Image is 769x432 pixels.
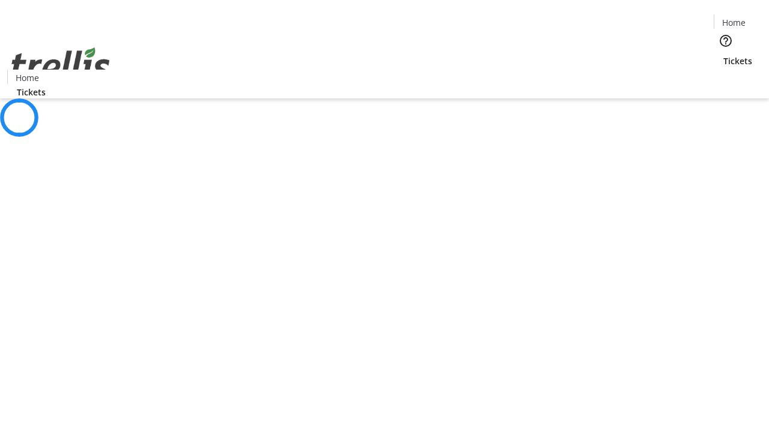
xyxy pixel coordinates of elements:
span: Tickets [17,86,46,98]
button: Cart [714,67,738,91]
button: Help [714,29,738,53]
a: Tickets [714,55,762,67]
a: Home [8,71,46,84]
img: Orient E2E Organization MorWpmMO7W's Logo [7,34,114,94]
a: Home [714,16,753,29]
a: Tickets [7,86,55,98]
span: Tickets [723,55,752,67]
span: Home [16,71,39,84]
span: Home [722,16,746,29]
